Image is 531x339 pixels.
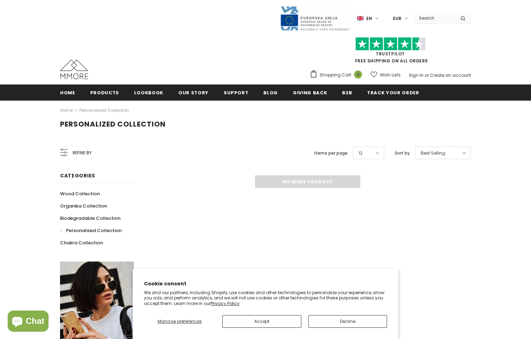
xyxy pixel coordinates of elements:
inbox-online-store-chat: Shopify online store chat [6,311,51,333]
span: support [224,89,249,96]
button: Decline [308,315,387,328]
span: Home [60,89,75,96]
a: Trustpilot [376,51,405,57]
img: MMORE Cases [60,60,88,79]
span: Biodegradable Collection [60,215,120,222]
a: Create an account [430,72,471,78]
span: en [366,15,372,22]
a: Home [60,106,73,115]
img: i-lang-1.png [357,15,363,21]
span: Products [90,89,119,96]
span: Chakra Collection [60,239,103,246]
a: Home [60,84,75,100]
span: Organika Collection [60,203,107,209]
button: Manage preferences [144,315,215,328]
span: Personalized Collection [60,119,166,129]
a: Javni Razpis [280,15,350,21]
a: Lookbook [134,84,163,100]
span: Blog [263,89,278,96]
span: 12 [359,150,362,157]
span: Personalized Collection [66,227,122,234]
img: Trust Pilot Stars [355,37,426,51]
span: FREE SHIPPING ON ALL ORDERS [310,40,471,64]
span: Giving back [293,89,327,96]
a: Wish Lists [371,69,401,81]
label: Sort by [395,150,410,157]
a: Blog [263,84,278,100]
span: Refine by [73,149,92,157]
span: Lookbook [134,89,163,96]
span: Track your order [367,89,419,96]
a: Chakra Collection [60,237,103,249]
span: Categories [60,172,95,179]
button: Accept [222,315,301,328]
img: Javni Razpis [280,6,350,31]
a: B2B [342,84,352,100]
span: 0 [354,70,362,79]
a: support [224,84,249,100]
a: Giving back [293,84,327,100]
p: We and our partners, including Shopify, use cookies and other technologies to personalize your ex... [144,290,387,306]
a: Privacy Policy [211,300,240,306]
span: B2B [342,89,352,96]
span: Shopping Cart [320,72,351,79]
span: Our Story [178,89,209,96]
a: Products [90,84,119,100]
span: Manage preferences [158,318,202,324]
a: Wood Collection [60,188,100,200]
a: Track your order [367,84,419,100]
span: Wish Lists [380,72,401,79]
span: Best Selling [421,150,445,157]
span: EUR [393,15,401,22]
input: Search Site [415,13,455,23]
label: Items per page [314,150,348,157]
span: Wood Collection [60,190,100,197]
a: Organika Collection [60,200,107,212]
a: Sign In [409,72,424,78]
a: Biodegradable Collection [60,212,120,224]
a: Our Story [178,84,209,100]
a: Personalized Collection [79,107,129,113]
h2: Cookie consent [144,280,387,287]
a: Shopping Cart 0 [310,70,366,80]
a: Personalized Collection [60,224,122,237]
span: or [425,72,429,78]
